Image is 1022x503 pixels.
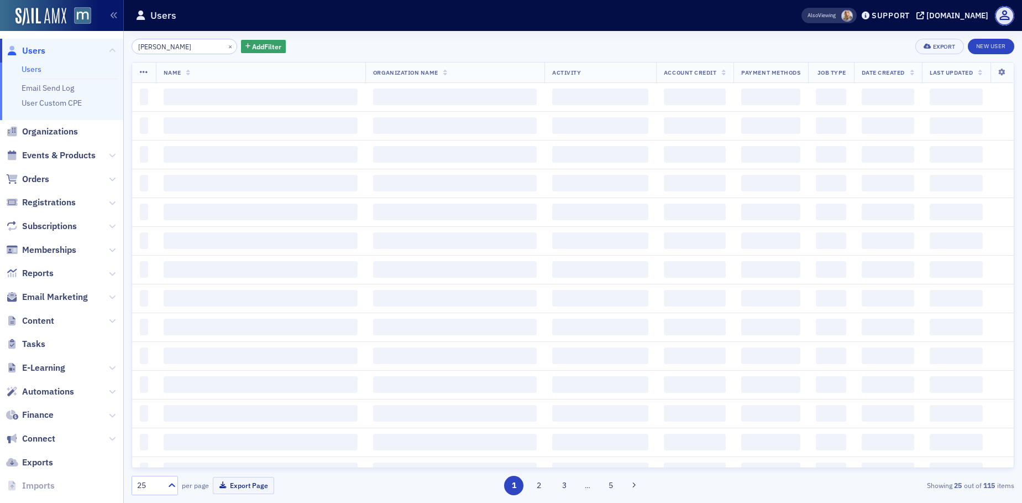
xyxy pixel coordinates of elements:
button: AddFilter [241,40,286,54]
label: per page [182,480,209,490]
span: ‌ [552,319,648,335]
span: ‌ [862,319,914,335]
a: Content [6,315,54,327]
a: Orders [6,173,49,185]
a: View Homepage [66,7,91,26]
span: ‌ [816,146,846,163]
span: ‌ [664,232,726,249]
span: Finance [22,409,54,421]
span: ‌ [373,463,537,479]
button: 5 [601,476,620,495]
span: Users [22,45,45,57]
span: ‌ [373,89,537,105]
span: ‌ [664,175,726,191]
span: ‌ [373,204,537,220]
strong: 25 [952,480,964,490]
a: Imports [6,480,55,492]
span: ‌ [164,405,358,422]
span: Activity [552,69,581,76]
a: E-Learning [6,362,65,374]
span: ‌ [862,117,914,134]
span: ‌ [741,261,800,278]
span: … [580,480,595,490]
span: ‌ [552,89,648,105]
span: ‌ [164,376,358,393]
span: ‌ [862,175,914,191]
span: Email Marketing [22,291,88,303]
span: ‌ [373,405,537,422]
span: ‌ [140,290,148,307]
span: ‌ [816,376,846,393]
span: Viewing [808,12,836,19]
span: ‌ [862,204,914,220]
span: ‌ [552,405,648,422]
span: ‌ [816,204,846,220]
strong: 115 [982,480,997,490]
a: Finance [6,409,54,421]
span: ‌ [741,232,800,249]
span: ‌ [140,175,148,191]
span: ‌ [140,463,148,479]
span: ‌ [741,348,800,364]
span: ‌ [552,348,648,364]
div: 25 [137,480,161,491]
button: 2 [530,476,549,495]
span: ‌ [930,319,983,335]
span: ‌ [930,405,983,422]
span: ‌ [140,146,148,163]
span: ‌ [930,232,983,249]
span: ‌ [741,434,800,450]
a: Automations [6,386,74,398]
span: ‌ [552,117,648,134]
span: ‌ [664,89,726,105]
span: Profile [995,6,1014,25]
span: ‌ [816,348,846,364]
input: Search… [132,39,237,54]
span: ‌ [373,117,537,134]
button: 1 [504,476,523,495]
span: ‌ [552,376,648,393]
span: ‌ [552,232,648,249]
span: ‌ [741,146,800,163]
span: ‌ [664,117,726,134]
a: Email Marketing [6,291,88,303]
span: ‌ [741,204,800,220]
span: ‌ [164,146,358,163]
span: ‌ [862,434,914,450]
span: ‌ [862,232,914,249]
span: ‌ [164,89,358,105]
img: SailAMX [15,8,66,25]
span: Orders [22,173,49,185]
span: Automations [22,386,74,398]
span: Subscriptions [22,220,77,232]
span: ‌ [164,434,358,450]
span: Registrations [22,196,76,209]
span: Tasks [22,338,45,350]
span: Add Filter [252,42,281,51]
span: ‌ [552,290,648,307]
span: ‌ [140,232,148,249]
span: Memberships [22,244,76,256]
span: ‌ [552,434,648,450]
span: ‌ [816,89,846,105]
span: ‌ [164,117,358,134]
span: ‌ [140,376,148,393]
span: Events & Products [22,149,96,162]
span: ‌ [862,376,914,393]
a: Exports [6,457,53,469]
span: ‌ [816,405,846,422]
a: Organizations [6,126,78,138]
a: Events & Products [6,149,96,162]
span: ‌ [741,290,800,307]
a: Memberships [6,244,76,256]
span: Connect [22,433,55,445]
span: ‌ [930,348,983,364]
span: ‌ [930,146,983,163]
span: ‌ [930,117,983,134]
span: ‌ [664,348,726,364]
span: Job Type [817,69,846,76]
span: ‌ [862,405,914,422]
div: [DOMAIN_NAME] [926,11,988,20]
span: E-Learning [22,362,65,374]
